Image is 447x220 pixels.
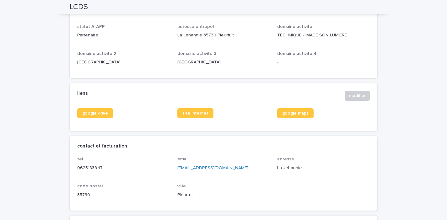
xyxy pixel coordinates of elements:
[77,108,113,118] a: google drive
[77,51,116,56] span: domaine activité 2
[177,32,270,39] p: La Jehannie 35730 Pleurtuit
[177,166,248,170] a: [EMAIL_ADDRESS][DOMAIN_NAME]
[70,3,88,12] h2: LCDS
[77,59,170,66] p: [GEOGRAPHIC_DATA]
[177,184,186,188] span: ville
[177,24,215,29] span: adresse entrepot
[349,93,366,99] span: modifier
[77,165,170,171] p: 0625183947
[177,59,270,66] p: [GEOGRAPHIC_DATA]
[77,157,83,161] span: tel
[282,111,309,115] span: google maps
[177,157,189,161] span: email
[177,108,213,118] a: site internet
[77,32,170,39] p: Partenaire
[182,111,208,115] span: site internet
[77,24,105,29] span: statut A-APP
[277,108,314,118] a: google maps
[77,91,88,96] h2: liens
[277,32,370,39] p: TECHNIQUE - IMAGE SON LUMIERE
[277,59,370,66] p: -
[277,165,370,171] p: La Jehannie
[277,157,294,161] span: adresse
[345,91,370,101] button: modifier
[177,51,216,56] span: domaine activité 3
[277,51,317,56] span: domaine activité 4
[177,192,270,198] p: Pleurtuit
[77,143,127,149] h2: contact et facturation
[77,184,103,188] span: code postal
[277,24,312,29] span: domaine activité
[77,192,170,198] p: 35730
[82,111,108,115] span: google drive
